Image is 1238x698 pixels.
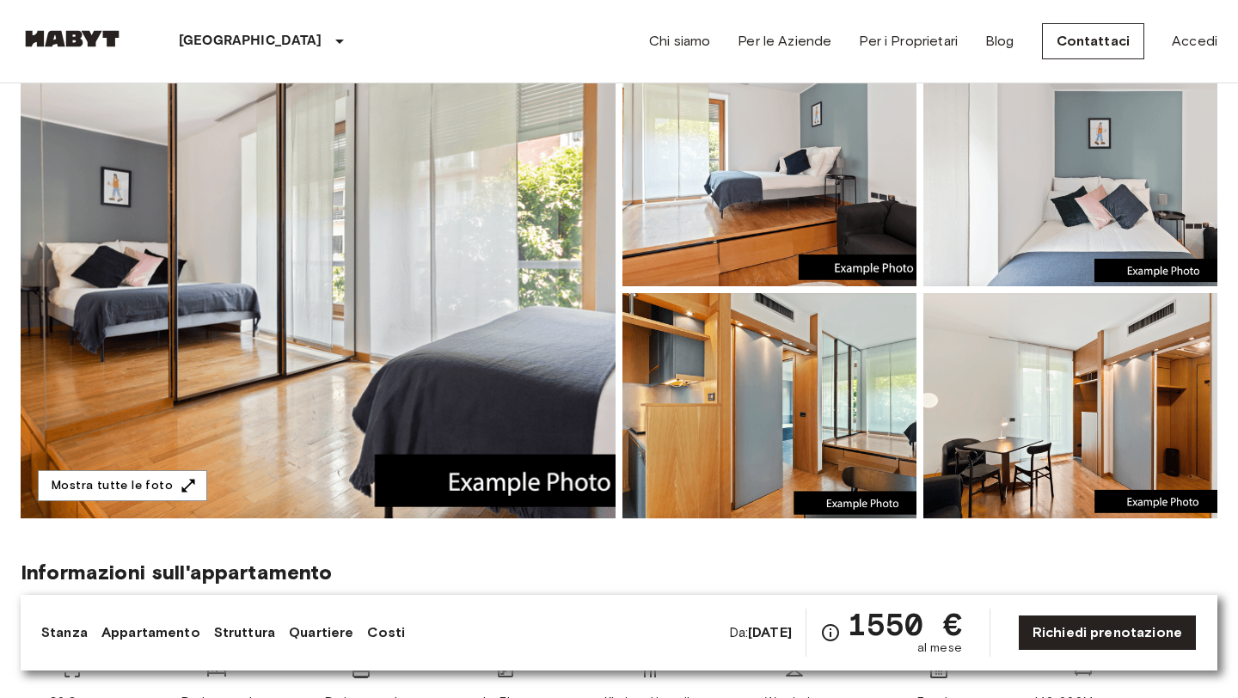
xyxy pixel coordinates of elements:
[748,624,792,640] b: [DATE]
[923,293,1217,518] img: Picture of unit IT-14-001-002-01H
[820,622,841,643] svg: Verifica i dettagli delle spese nella sezione 'Riassunto dei Costi'. Si prega di notare che gli s...
[622,61,916,286] img: Picture of unit IT-14-001-002-01H
[1172,31,1217,52] a: Accedi
[729,623,792,642] span: Da:
[101,622,200,643] a: Appartamento
[179,31,322,52] p: [GEOGRAPHIC_DATA]
[367,622,405,643] a: Costi
[923,61,1217,286] img: Picture of unit IT-14-001-002-01H
[622,293,916,518] img: Picture of unit IT-14-001-002-01H
[649,31,710,52] a: Chi siamo
[41,622,88,643] a: Stanza
[1018,615,1197,651] a: Richiedi prenotazione
[21,30,124,47] img: Habyt
[848,609,962,640] span: 1550 €
[1042,23,1145,59] a: Contattaci
[289,622,353,643] a: Quartiere
[738,31,831,52] a: Per le Aziende
[214,622,275,643] a: Struttura
[21,560,333,585] span: Informazioni sull'appartamento
[985,31,1014,52] a: Blog
[917,640,962,657] span: al mese
[21,61,616,518] img: Marketing picture of unit IT-14-001-002-01H
[859,31,958,52] a: Per i Proprietari
[38,470,207,502] button: Mostra tutte le foto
